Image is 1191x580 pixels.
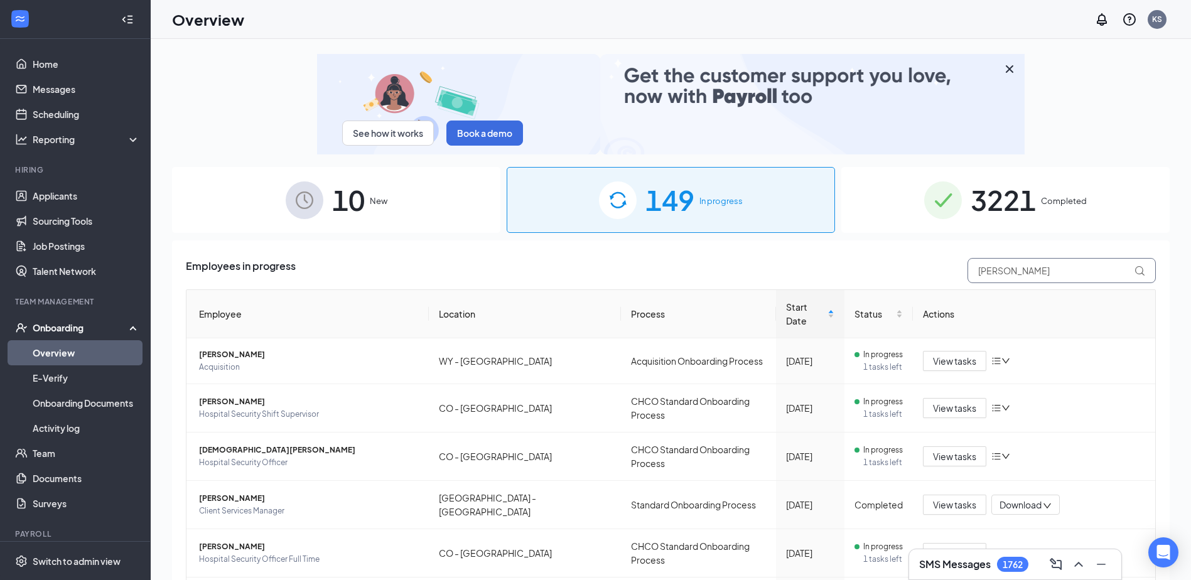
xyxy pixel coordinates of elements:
span: Start Date [786,300,826,328]
span: bars [991,451,1001,461]
svg: Analysis [15,133,28,146]
th: Location [429,290,621,338]
span: 3221 [971,178,1036,222]
svg: ComposeMessage [1048,557,1064,572]
a: Job Postings [33,234,140,259]
span: Hospital Security Officer Full Time [199,553,419,566]
a: Overview [33,340,140,365]
svg: Collapse [121,13,134,26]
svg: UserCheck [15,321,28,334]
span: Status [854,307,893,321]
th: Status [844,290,913,338]
span: In progress [699,195,743,207]
span: In progress [863,348,903,361]
th: Employee [186,290,429,338]
span: New [370,195,387,207]
div: [DATE] [786,449,835,463]
span: View tasks [933,401,976,415]
div: Onboarding [33,321,129,334]
span: [PERSON_NAME] [199,492,419,505]
div: KS [1152,14,1162,24]
span: In progress [863,395,903,408]
span: down [1001,357,1010,365]
td: CO - [GEOGRAPHIC_DATA] [429,432,621,481]
div: [DATE] [786,498,835,512]
span: down [1001,452,1010,461]
button: ChevronUp [1069,554,1089,574]
span: 1 tasks left [863,553,903,566]
a: Applicants [33,183,140,208]
span: 1 tasks left [863,456,903,469]
div: Hiring [15,164,137,175]
span: View tasks [933,546,976,560]
div: Completed [854,498,903,512]
h3: SMS Messages [919,557,991,571]
svg: Notifications [1094,12,1109,27]
span: down [1043,502,1052,510]
button: View tasks [923,495,986,515]
a: E-Verify [33,365,140,390]
span: In progress [863,444,903,456]
span: bars [991,548,1001,558]
button: Minimize [1091,554,1111,574]
button: View tasks [923,446,986,466]
span: Employees in progress [186,258,296,283]
div: [DATE] [786,546,835,560]
span: 149 [645,178,694,222]
td: CO - [GEOGRAPHIC_DATA] [429,529,621,577]
td: Standard Onboarding Process [621,481,776,529]
td: CHCO Standard Onboarding Process [621,384,776,432]
svg: WorkstreamLogo [14,13,26,25]
td: CHCO Standard Onboarding Process [621,529,776,577]
span: Hospital Security Shift Supervisor [199,408,419,421]
h1: Overview [172,9,244,30]
button: Book a demo [446,121,523,146]
span: down [1001,404,1010,412]
div: Switch to admin view [33,555,121,567]
button: ComposeMessage [1046,554,1066,574]
div: 1762 [1003,559,1023,570]
div: [DATE] [786,401,835,415]
svg: Minimize [1094,557,1109,572]
span: In progress [863,540,903,553]
a: Home [33,51,140,77]
button: View tasks [923,398,986,418]
td: [GEOGRAPHIC_DATA] - [GEOGRAPHIC_DATA] [429,481,621,529]
a: Documents [33,466,140,491]
input: Search by Name, Job Posting, or Process [967,258,1156,283]
span: Download [1000,498,1042,512]
div: Reporting [33,133,141,146]
td: Acquisition Onboarding Process [621,338,776,384]
svg: ChevronUp [1071,557,1086,572]
a: Sourcing Tools [33,208,140,234]
span: View tasks [933,354,976,368]
button: View tasks [923,351,986,371]
th: Actions [913,290,1155,338]
img: payroll-small.gif [317,54,1025,154]
button: See how it works [342,121,434,146]
svg: Cross [1002,62,1017,77]
a: Team [33,441,140,466]
a: Surveys [33,491,140,516]
a: Onboarding Documents [33,390,140,416]
td: CO - [GEOGRAPHIC_DATA] [429,384,621,432]
span: bars [991,403,1001,413]
div: Open Intercom Messenger [1148,537,1178,567]
span: Hospital Security Officer [199,456,419,469]
span: [PERSON_NAME] [199,348,419,361]
span: View tasks [933,498,976,512]
a: Talent Network [33,259,140,284]
span: 1 tasks left [863,408,903,421]
span: [PERSON_NAME] [199,540,419,553]
svg: QuestionInfo [1122,12,1137,27]
span: Acquisition [199,361,419,373]
button: View tasks [923,543,986,563]
span: View tasks [933,449,976,463]
div: Payroll [15,529,137,539]
td: WY - [GEOGRAPHIC_DATA] [429,338,621,384]
span: 1 tasks left [863,361,903,373]
span: Completed [1041,195,1087,207]
th: Process [621,290,776,338]
span: 10 [332,178,365,222]
div: Team Management [15,296,137,307]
